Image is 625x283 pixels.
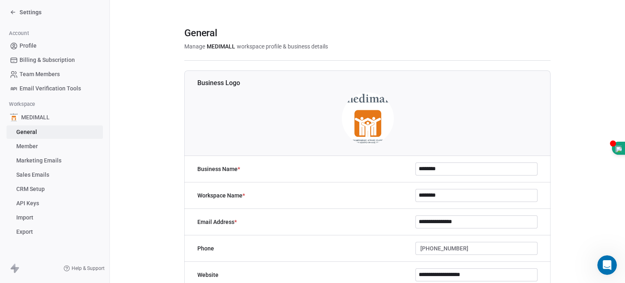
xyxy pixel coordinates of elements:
button: Gif picker [26,221,32,227]
span: Help & Support [72,265,105,272]
span: Marketing Emails [16,156,61,165]
a: Sales Emails [7,168,103,182]
span: CRM Setup [16,185,45,193]
a: General [7,125,103,139]
div: Hi [PERSON_NAME],​Thank you for reaching out, I do not find the domain added here, I think you ma... [7,30,133,219]
a: Marketing Emails [7,154,103,167]
span: MEDIMALL [21,113,50,121]
a: Import [7,211,103,224]
img: Profile image for Fin [23,4,36,18]
a: Export [7,225,103,239]
button: go back [5,3,21,19]
button: Upload attachment [39,221,45,227]
a: Help & Support [63,265,105,272]
span: Member [16,142,38,151]
span: workspace profile & business details [237,42,328,50]
button: Send a message… [140,217,153,230]
a: Email Verification Tools [7,82,103,95]
span: Profile [20,42,37,50]
img: Medimall%20logo%20(2).1.jpg [342,92,394,145]
span: Sales Emails [16,171,49,179]
h1: Fin [39,4,49,10]
span: MEDIMALL [207,42,235,50]
span: Settings [20,8,42,16]
span: Email Verification Tools [20,84,81,93]
span: Manage [184,42,205,50]
div: Close [143,3,157,18]
a: Billing & Subscription [7,53,103,67]
span: Import [16,213,33,222]
span: General [16,128,37,136]
span: General [184,27,217,39]
a: Member [7,140,103,153]
a: Profile [7,39,103,53]
button: [PHONE_NUMBER] [415,242,538,255]
iframe: Intercom live chat [597,255,617,275]
span: [PHONE_NUMBER] [420,244,468,253]
span: API Keys [16,199,39,208]
label: Email Address [197,218,237,226]
span: Workspace [5,98,38,110]
a: Settings [10,8,42,16]
span: Export [16,228,33,236]
p: The team can also help [39,10,101,18]
button: Emoji picker [13,221,19,227]
button: Home [127,3,143,19]
span: Billing & Subscription [20,56,75,64]
a: API Keys [7,197,103,210]
a: CRM Setup [7,182,103,196]
h1: Business Logo [197,79,551,88]
a: Team Members [7,68,103,81]
label: Workspace Name [197,191,245,200]
textarea: Message… [7,204,156,217]
div: Thanks, [PERSON_NAME] ​ [13,198,127,214]
span: Account [6,27,33,39]
div: Hi [PERSON_NAME], ​ Thank you for reaching out, I do not find the domain added here, I think you ... [13,35,127,114]
span: Team Members [20,70,60,79]
label: Phone [197,244,214,252]
label: Website [197,271,219,279]
div: Siddarth says… [7,30,156,237]
img: Medimall%20logo%20(2).1.jpg [10,113,18,121]
label: Business Name [197,165,240,173]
